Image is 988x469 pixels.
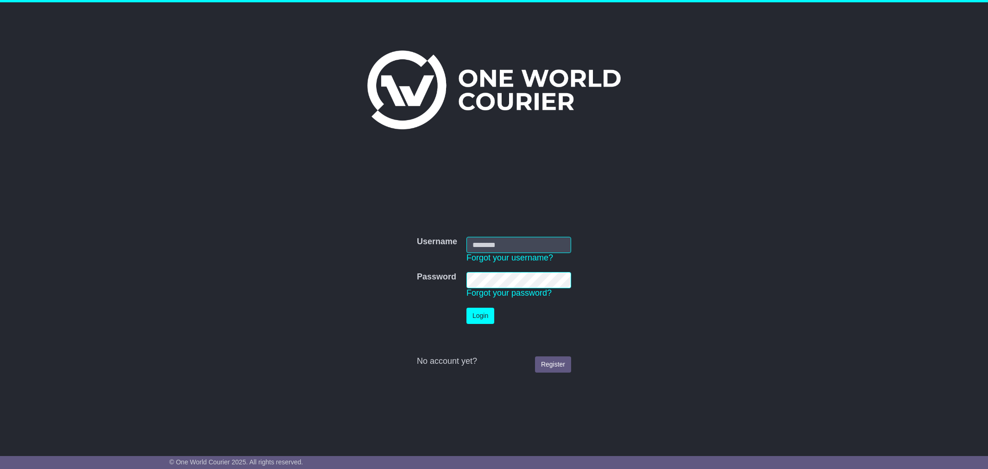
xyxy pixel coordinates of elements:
[417,272,456,282] label: Password
[466,288,552,298] a: Forgot your password?
[466,308,494,324] button: Login
[466,253,553,262] a: Forgot your username?
[417,356,571,367] div: No account yet?
[535,356,571,373] a: Register
[367,51,620,129] img: One World
[170,458,303,466] span: © One World Courier 2025. All rights reserved.
[417,237,457,247] label: Username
